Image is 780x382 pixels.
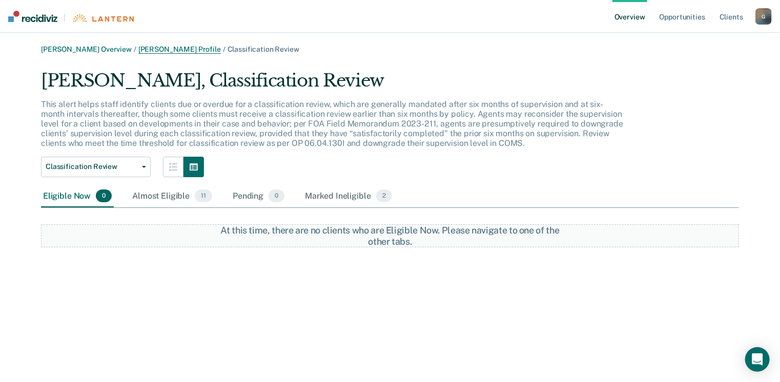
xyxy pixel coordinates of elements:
[41,70,626,99] div: [PERSON_NAME], Classification Review
[303,185,394,208] div: Marked Ineligible2
[130,185,214,208] div: Almost Eligible11
[57,13,72,22] span: |
[221,45,228,53] span: /
[195,189,212,203] span: 11
[72,14,134,22] img: Lantern
[41,45,132,53] a: [PERSON_NAME] Overview
[216,225,564,247] div: At this time, there are no clients who are Eligible Now. Please navigate to one of the other tabs.
[745,347,770,372] div: Open Intercom Messenger
[228,45,299,53] span: Classification Review
[231,185,286,208] div: Pending0
[755,8,772,25] button: G
[96,189,112,203] span: 0
[376,189,392,203] span: 2
[46,162,138,171] span: Classification Review
[269,189,284,203] span: 0
[8,11,57,22] img: Recidiviz
[41,99,623,148] p: This alert helps staff identify clients due or overdue for a classification review, which are gen...
[132,45,138,53] span: /
[8,11,134,22] a: |
[138,45,221,54] a: [PERSON_NAME] Profile
[41,185,114,208] div: Eligible Now0
[41,157,151,177] button: Classification Review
